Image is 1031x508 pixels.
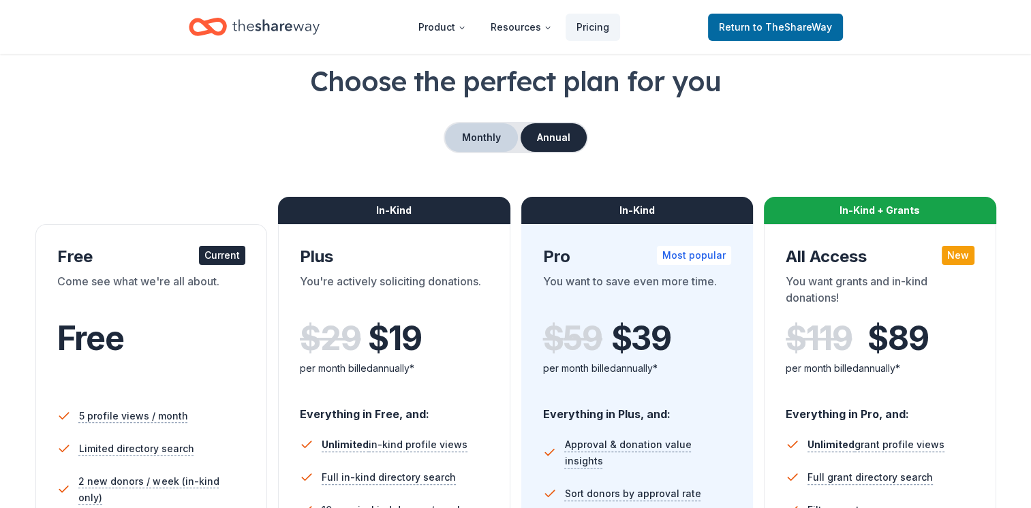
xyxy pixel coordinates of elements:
nav: Main [407,11,620,43]
div: Everything in Pro, and: [786,394,974,423]
div: Free [57,246,246,268]
div: In-Kind [278,197,510,224]
span: 5 profile views / month [79,408,188,424]
div: per month billed annually* [543,360,732,377]
div: You're actively soliciting donations. [300,273,489,311]
span: Free [57,318,124,358]
a: Home [189,11,320,43]
div: Come see what we're all about. [57,273,246,311]
a: Pricing [566,14,620,41]
span: Approval & donation value insights [564,436,731,469]
span: in-kind profile views [322,439,467,450]
div: per month billed annually* [300,360,489,377]
span: Limited directory search [79,441,194,457]
span: $ 19 [368,319,421,358]
span: Full grant directory search [807,469,933,486]
span: $ 39 [611,319,671,358]
div: New [942,246,974,265]
button: Annual [521,123,587,152]
div: You want grants and in-kind donations! [786,273,974,311]
h1: Choose the perfect plan for you [33,62,998,100]
div: Everything in Free, and: [300,394,489,423]
div: Current [199,246,245,265]
div: per month billed annually* [786,360,974,377]
span: Return [719,19,832,35]
span: Unlimited [322,439,369,450]
span: Unlimited [807,439,855,450]
a: Returnto TheShareWay [708,14,843,41]
span: Full in-kind directory search [322,469,456,486]
button: Product [407,14,477,41]
button: Monthly [445,123,518,152]
div: In-Kind + Grants [764,197,996,224]
span: $ 89 [867,319,928,358]
span: to TheShareWay [753,21,832,33]
div: You want to save even more time. [543,273,732,311]
button: Resources [480,14,563,41]
span: 2 new donors / week (in-kind only) [78,473,245,506]
div: All Access [786,246,974,268]
span: grant profile views [807,439,944,450]
div: Pro [543,246,732,268]
div: Plus [300,246,489,268]
div: Most popular [657,246,731,265]
div: In-Kind [521,197,754,224]
div: Everything in Plus, and: [543,394,732,423]
span: Sort donors by approval rate [565,486,701,502]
